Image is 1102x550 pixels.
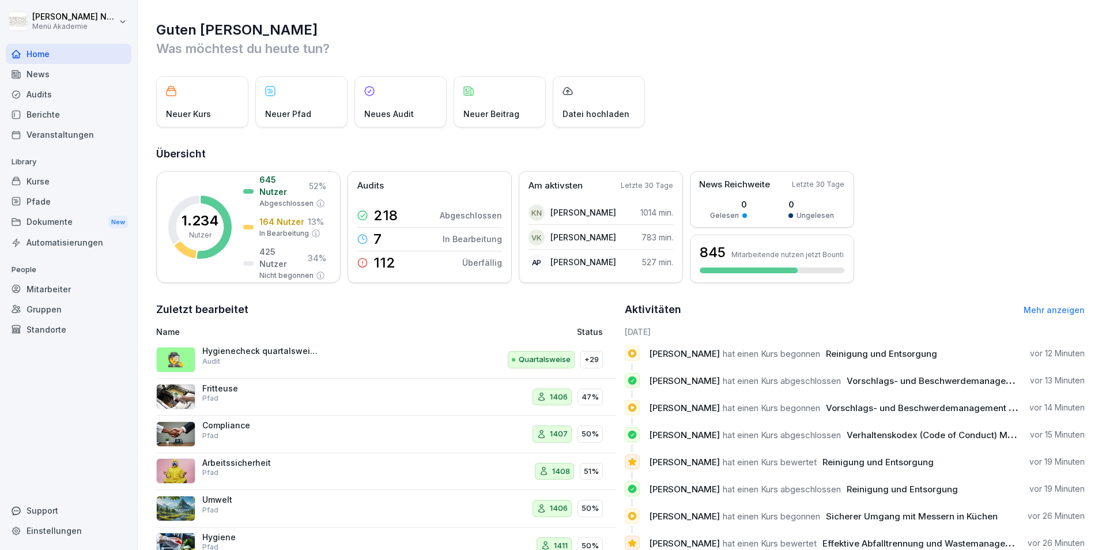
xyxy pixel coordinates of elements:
p: Menü Akademie [32,22,116,31]
span: Reinigung und Entsorgung [847,484,958,495]
span: Reinigung und Entsorgung [822,457,934,468]
span: [PERSON_NAME] [649,457,720,468]
p: Letzte 30 Tage [792,179,844,190]
p: 7 [373,232,382,246]
p: 112 [373,256,395,270]
p: Datei hochladen [563,108,629,120]
p: Abgeschlossen [259,198,314,209]
img: f7m8v62ee7n5nq2sscivbeev.png [156,421,195,447]
p: 164 Nutzer [259,216,304,228]
p: Name [156,326,444,338]
p: 52 % [309,180,326,192]
div: AP [529,254,545,270]
p: 34 % [308,252,326,264]
p: Neuer Beitrag [463,108,519,120]
span: Vorschlags- und Beschwerdemanagement bei Menü 2000 [826,402,1072,413]
p: vor 26 Minuten [1028,510,1085,522]
p: vor 26 Minuten [1028,537,1085,549]
p: 51% [584,466,599,477]
p: 47% [582,391,599,403]
p: Audit [202,356,220,367]
p: 1406 [550,503,568,514]
span: [PERSON_NAME] [649,430,720,440]
p: Library [6,153,131,171]
span: hat einen Kurs abgeschlossen [723,375,841,386]
p: In Bearbeitung [259,228,309,239]
p: vor 12 Minuten [1030,348,1085,359]
div: New [108,216,128,229]
p: Ungelesen [797,210,834,221]
p: Pfad [202,505,218,515]
span: hat einen Kurs begonnen [723,511,820,522]
p: Hygienecheck quartalsweise Bezirksleiter /Regionalleiter [202,346,318,356]
h2: Aktivitäten [625,302,681,318]
p: Letzte 30 Tage [621,180,673,191]
p: 645 Nutzer [259,174,305,198]
span: [PERSON_NAME] [649,402,720,413]
h2: Übersicht [156,146,1085,162]
div: Gruppen [6,299,131,319]
span: hat einen Kurs begonnen [723,348,820,359]
span: Vorschlags- und Beschwerdemanagement bei Menü 2000 [847,375,1093,386]
a: 🕵️Hygienecheck quartalsweise Bezirksleiter /RegionalleiterAuditQuartalsweise+29 [156,341,617,379]
p: Pfad [202,431,218,441]
p: Am aktivsten [529,179,583,193]
p: Arbeitssicherheit [202,458,318,468]
span: [PERSON_NAME] [649,511,720,522]
p: 1407 [550,428,568,440]
p: Pfad [202,468,218,478]
div: Standorte [6,319,131,340]
a: Berichte [6,104,131,125]
a: Einstellungen [6,521,131,541]
p: Abgeschlossen [440,209,502,221]
p: 🕵️ [167,349,184,370]
p: vor 19 Minuten [1029,456,1085,468]
p: 0 [788,198,834,210]
p: [PERSON_NAME] [550,256,616,268]
h1: Guten [PERSON_NAME] [156,21,1085,39]
p: Neuer Kurs [166,108,211,120]
p: Nutzer [189,230,212,240]
a: Kurse [6,171,131,191]
p: vor 13 Minuten [1030,375,1085,386]
a: Audits [6,84,131,104]
p: In Bearbeitung [443,233,502,245]
a: ArbeitssicherheitPfad140851% [156,453,617,491]
p: Neuer Pfad [265,108,311,120]
p: Quartalsweise [519,354,571,366]
p: Pfad [202,393,218,404]
p: Neues Audit [364,108,414,120]
div: News [6,64,131,84]
span: hat einen Kurs abgeschlossen [723,484,841,495]
a: Home [6,44,131,64]
p: Gelesen [710,210,739,221]
p: Mitarbeitende nutzen jetzt Bounti [731,250,844,259]
p: Fritteuse [202,383,318,394]
div: Veranstaltungen [6,125,131,145]
a: Pfade [6,191,131,212]
p: vor 14 Minuten [1029,402,1085,413]
a: Mehr anzeigen [1024,305,1085,315]
div: KN [529,205,545,221]
p: [PERSON_NAME] [550,206,616,219]
img: pbizark1n1rfoj522dehoix3.png [156,384,195,409]
p: 13 % [308,216,324,228]
span: [PERSON_NAME] [649,484,720,495]
span: hat einen Kurs abgeschlossen [723,430,841,440]
p: Compliance [202,420,318,431]
a: UmweltPfad140650% [156,490,617,528]
p: Überfällig [462,257,502,269]
p: 527 min. [642,256,673,268]
span: [PERSON_NAME] [649,348,720,359]
span: hat einen Kurs bewertet [723,457,817,468]
img: d0y5qjsz8ci1znx3otfnl113.png [156,496,195,521]
div: Dokumente [6,212,131,233]
p: People [6,261,131,279]
p: [PERSON_NAME] Nee [32,12,116,22]
p: News Reichweite [699,178,770,191]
